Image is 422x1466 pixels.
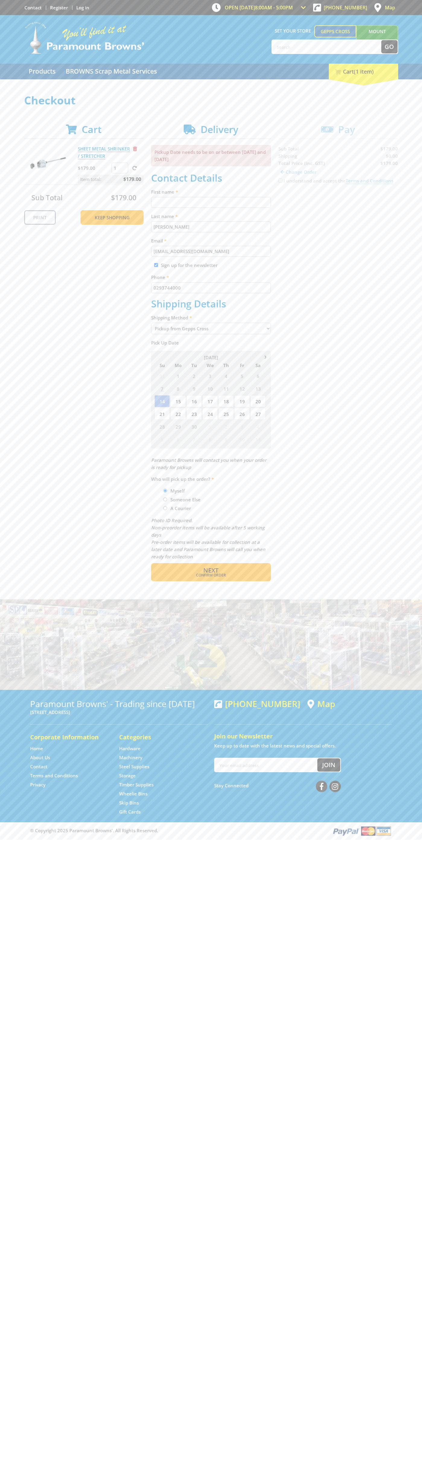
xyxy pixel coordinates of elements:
[24,210,56,225] a: Print
[123,175,141,184] span: $179.00
[186,420,202,433] span: 30
[250,408,266,420] span: 27
[356,25,398,48] a: Mount [PERSON_NAME]
[234,361,250,369] span: Fr
[234,420,250,433] span: 3
[204,354,218,360] span: [DATE]
[154,433,170,445] span: 5
[225,4,293,11] span: OPEN [DATE]
[202,370,218,382] span: 3
[202,420,218,433] span: 1
[307,699,335,709] a: View a map of Gepps Cross location
[202,408,218,420] span: 24
[234,395,250,407] span: 19
[24,94,398,106] h1: Checkout
[151,323,271,334] select: Please select a shipping method.
[24,5,42,11] a: Go to the Contact page
[255,4,293,11] span: 8:00am - 5:00pm
[24,825,398,836] div: ® Copyright 2025 Paramount Browns'. All Rights Reserved.
[151,563,271,581] button: Next Confirm order
[151,274,271,281] label: Phone
[186,433,202,445] span: 7
[30,745,43,752] a: Go to the Home page
[186,382,202,395] span: 9
[202,433,218,445] span: 8
[78,175,144,184] p: Item total:
[186,395,202,407] span: 16
[151,475,271,483] label: Who will pick up the order?
[202,361,218,369] span: We
[151,237,271,244] label: Email
[151,197,271,208] input: Please enter your first name.
[163,497,167,501] input: Please select who will pick up the order.
[314,25,356,37] a: Gepps Cross
[30,145,66,181] img: SHEET METAL SHRINKER / STRETCHER
[151,339,271,346] label: Pick Up Date
[170,433,186,445] span: 6
[119,800,139,806] a: Go to the Skip Bins page
[151,246,271,257] input: Please enter your email address.
[151,145,271,166] p: Pickup Date needs to be on or between [DATE] and [DATE]
[151,172,271,184] h2: Contact Details
[154,408,170,420] span: 21
[170,382,186,395] span: 8
[151,298,271,309] h2: Shipping Details
[119,791,148,797] a: Go to the Wheelie Bins page
[154,382,170,395] span: 7
[163,489,167,493] input: Please select who will pick up the order.
[30,773,78,779] a: Go to the Terms and Conditions page
[154,420,170,433] span: 28
[234,370,250,382] span: 5
[119,733,196,741] h5: Categories
[170,370,186,382] span: 1
[201,123,238,136] span: Delivery
[170,361,186,369] span: Mo
[119,745,141,752] a: Go to the Hardware page
[151,314,271,321] label: Shipping Method
[170,395,186,407] span: 15
[218,370,234,382] span: 4
[30,699,208,709] h3: Paramount Browns' - Trading since [DATE]
[186,408,202,420] span: 23
[151,213,271,220] label: Last name
[78,164,110,172] p: $179.00
[78,146,130,159] a: SHEET METAL SHRINKER / STRETCHER
[30,754,50,761] a: Go to the About Us page
[317,758,340,772] button: Join
[218,395,234,407] span: 18
[164,573,258,577] span: Confirm order
[30,782,46,788] a: Go to the Privacy page
[218,382,234,395] span: 11
[133,146,137,152] a: Remove from cart
[272,40,381,53] input: Search
[215,758,317,772] input: Your email address
[271,25,315,36] span: Set your store
[168,494,203,505] label: Someone Else
[119,782,154,788] a: Go to the Timber Supplies page
[354,68,374,75] span: (1 item)
[119,763,149,770] a: Go to the Steel Supplies page
[186,370,202,382] span: 2
[151,457,266,470] em: Paramount Browns will contact you when your order is ready for pickup
[250,395,266,407] span: 20
[151,221,271,232] input: Please enter your last name.
[24,64,60,79] a: Go to the Products page
[111,193,136,202] span: $179.00
[202,382,218,395] span: 10
[214,699,300,709] div: [PHONE_NUMBER]
[329,64,398,79] div: Cart
[31,193,62,202] span: Sub Total
[186,361,202,369] span: Tu
[218,361,234,369] span: Th
[202,395,218,407] span: 17
[250,370,266,382] span: 6
[30,763,47,770] a: Go to the Contact page
[234,382,250,395] span: 12
[214,778,341,793] div: Stay Connected
[81,210,144,225] a: Keep Shopping
[214,732,392,741] h5: Join our Newsletter
[61,64,161,79] a: Go to the BROWNS Scrap Metal Services page
[119,754,142,761] a: Go to the Machinery page
[170,408,186,420] span: 22
[218,420,234,433] span: 2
